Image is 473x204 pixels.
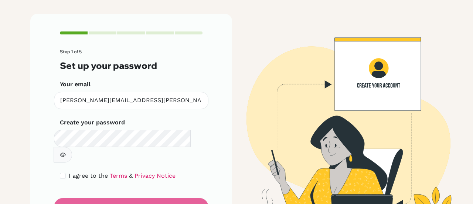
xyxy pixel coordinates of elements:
[54,92,208,109] input: Insert your email*
[69,172,108,179] span: I agree to the
[110,172,127,179] a: Terms
[129,172,133,179] span: &
[60,118,125,127] label: Create your password
[60,60,203,71] h3: Set up your password
[60,80,91,89] label: Your email
[135,172,176,179] a: Privacy Notice
[60,49,82,54] span: Step 1 of 5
